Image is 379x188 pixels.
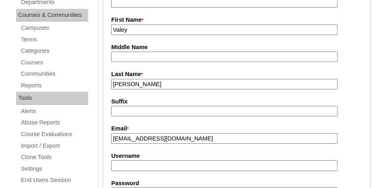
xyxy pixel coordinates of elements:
a: Alerts [20,106,88,116]
a: Campuses [20,23,88,33]
a: Course Evaluations [20,129,88,139]
a: Abuse Reports [20,118,88,128]
a: Categories [20,46,88,56]
label: Username [111,152,362,160]
a: Import / Export [20,141,88,151]
label: Suffix [111,97,362,106]
a: Terms [20,35,88,45]
a: Reports [20,81,88,91]
div: Tools [16,92,88,105]
label: Last Name [111,70,362,79]
a: Communities [20,69,88,79]
label: First Name [111,16,362,25]
a: Courses [20,58,88,68]
a: Clone Tools [20,152,88,162]
div: Courses & Communities [16,9,88,22]
label: Middle Name [111,43,362,52]
a: Settings [20,164,88,174]
a: End Users Session [20,175,88,185]
label: Email [111,124,362,133]
label: Password [111,179,362,188]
